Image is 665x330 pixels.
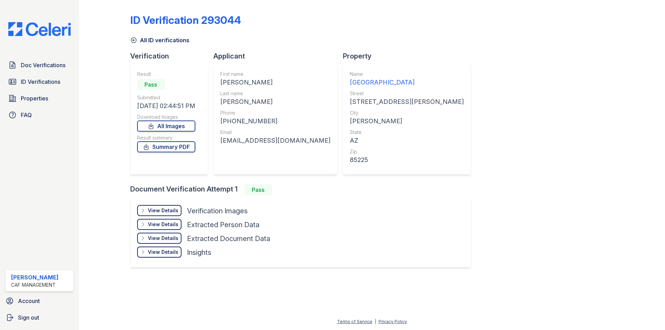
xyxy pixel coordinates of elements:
div: Phone [220,109,330,116]
div: Result summary [137,134,195,141]
div: Verification [130,51,213,61]
div: [GEOGRAPHIC_DATA] [350,78,464,87]
a: Terms of Service [337,319,372,324]
div: Last name [220,90,330,97]
a: All ID verifications [130,36,189,44]
div: Result [137,71,195,78]
div: AZ [350,136,464,145]
div: Street [350,90,464,97]
a: Summary PDF [137,141,195,152]
a: Privacy Policy [379,319,407,324]
div: Submitted [137,94,195,101]
span: Sign out [18,313,39,322]
div: Extracted Document Data [187,234,270,243]
a: Name [GEOGRAPHIC_DATA] [350,71,464,87]
div: Document Verification Attempt 1 [130,184,476,195]
div: [EMAIL_ADDRESS][DOMAIN_NAME] [220,136,330,145]
div: Extracted Person Data [187,220,259,230]
div: 85225 [350,155,464,165]
span: ID Verifications [21,78,60,86]
div: Download Images [137,114,195,121]
div: Pass [137,79,165,90]
div: State [350,129,464,136]
div: [PERSON_NAME] [220,97,330,107]
img: CE_Logo_Blue-a8612792a0a2168367f1c8372b55b34899dd931a85d93a1a3d3e32e68fde9ad4.png [3,22,76,36]
div: Verification Images [187,206,248,216]
div: Insights [187,248,211,257]
div: Name [350,71,464,78]
div: City [350,109,464,116]
div: | [375,319,376,324]
div: View Details [148,221,178,228]
a: Doc Verifications [6,58,73,72]
div: [STREET_ADDRESS][PERSON_NAME] [350,97,464,107]
div: [PERSON_NAME] [11,273,59,282]
a: Sign out [3,311,76,324]
div: ID Verification 293044 [130,14,241,26]
div: Zip [350,148,464,155]
div: [PERSON_NAME] [220,78,330,87]
div: Property [343,51,476,61]
div: Applicant [213,51,343,61]
div: View Details [148,207,178,214]
a: Properties [6,91,73,105]
a: Account [3,294,76,308]
div: [PERSON_NAME] [350,116,464,126]
span: FAQ [21,111,32,119]
div: First name [220,71,330,78]
div: View Details [148,249,178,256]
a: FAQ [6,108,73,122]
span: Doc Verifications [21,61,65,69]
div: [DATE] 02:44:51 PM [137,101,195,111]
a: ID Verifications [6,75,73,89]
div: View Details [148,235,178,242]
iframe: chat widget [636,302,658,323]
div: CAF Management [11,282,59,288]
div: Pass [245,184,272,195]
span: Account [18,297,40,305]
div: [PHONE_NUMBER] [220,116,330,126]
span: Properties [21,94,48,102]
a: All Images [137,121,195,132]
div: Email [220,129,330,136]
